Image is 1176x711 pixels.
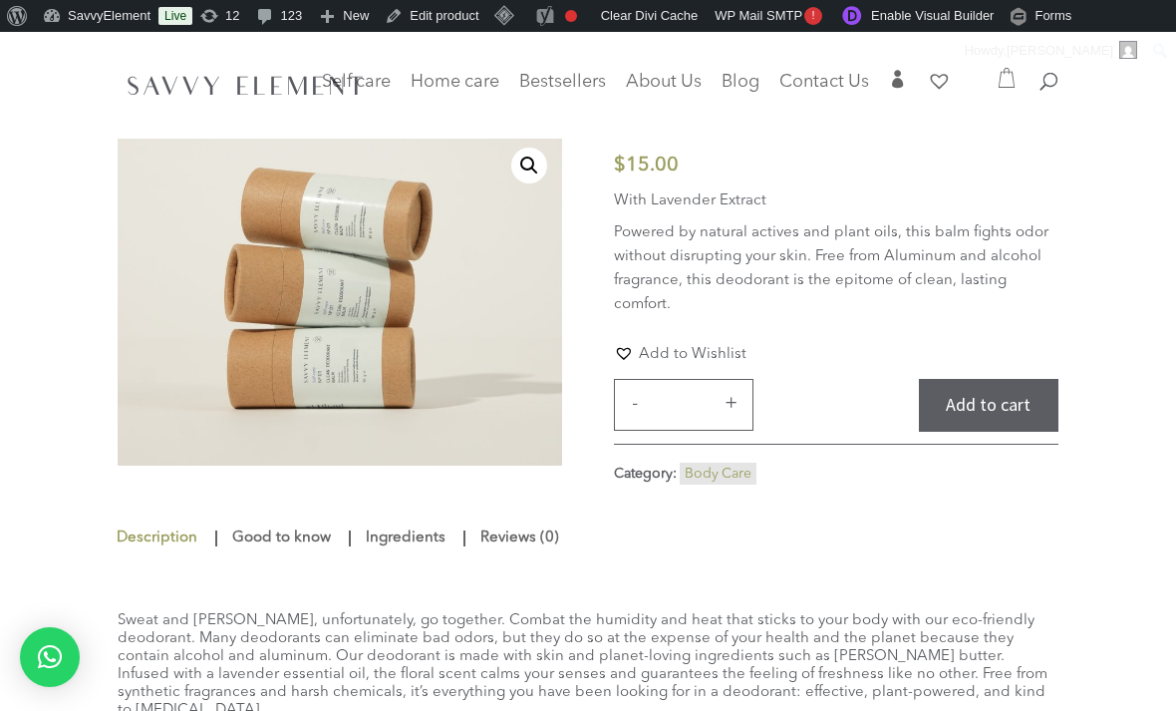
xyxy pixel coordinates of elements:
button: Add to cart [919,379,1058,432]
input: Product quantity [653,380,713,430]
a: Self care [322,75,391,115]
div: Focus keyphrase not set [565,10,577,22]
span: Bestsellers [519,73,606,91]
a: Add to Wishlist [614,343,746,364]
span: Category: [614,467,677,481]
span: About Us [626,73,702,91]
span: Home care [411,73,499,91]
img: Clean Deodorant Balm [118,133,562,467]
a: Live [158,7,192,25]
a: Contact Us [779,75,869,103]
span: Blog [722,73,759,91]
a: Home care [411,75,499,115]
span: Add to Wishlist [639,347,746,362]
span: $ [614,156,626,176]
bdi: 15.00 [614,156,679,176]
span: [PERSON_NAME] [1007,43,1113,58]
span: Contact Us [779,73,869,91]
span: Self care [322,73,391,91]
a: Howdy, [958,35,1145,67]
a: View full-screen image gallery [511,148,547,183]
p: Powered by natural actives and plant oils, this balm fights odor without disrupting your skin. Fr... [614,221,1058,317]
button: + [717,391,746,415]
a: Reviews (0) [475,521,564,556]
a:  [889,70,907,103]
a: Bestsellers [519,75,606,103]
a: About Us [626,75,702,103]
span:  [889,70,907,88]
a: Body Care [685,467,751,481]
a: Description [116,521,202,556]
span: ! [804,7,822,25]
img: SavvyElement [122,69,369,101]
a: Ingredients [361,521,450,556]
button: - [620,391,650,415]
p: With Lavender Extract [614,189,1058,221]
a: Blog [722,75,759,103]
a: Good to know [227,521,336,556]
